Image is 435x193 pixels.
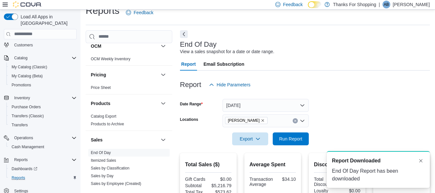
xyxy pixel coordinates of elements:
a: Itemized Sales [91,158,116,163]
span: AB [384,1,389,8]
a: Transfers (Classic) [9,112,46,120]
h2: Total Sales ($) [185,161,232,169]
button: Dismiss toast [417,157,425,165]
a: Promotions [9,81,34,89]
button: Export [232,132,268,145]
button: Pricing [91,72,158,78]
button: Reports [1,155,79,164]
button: OCM [159,42,167,50]
span: Purchase Orders [12,104,41,110]
button: Open list of options [300,118,305,123]
a: OCM Weekly Inventory [91,57,130,61]
div: View a sales snapshot for a date or date range. [180,48,274,55]
div: $0.00 [210,177,232,182]
span: Reports [12,156,77,164]
div: $34.10 [275,177,296,182]
span: Products to Archive [91,121,124,127]
h3: Pricing [91,72,106,78]
button: [DATE] [222,99,309,112]
label: Locations [180,117,198,122]
span: Promotions [12,82,31,88]
a: Dashboards [6,164,79,173]
div: Notification [332,157,425,165]
span: Catalog [12,54,77,62]
span: Feedback [283,1,303,8]
span: Purchase Orders [9,103,77,111]
a: Purchase Orders [9,103,43,111]
div: Pricing [86,84,172,94]
a: Sales by Day [91,174,114,178]
span: OCM Weekly Inventory [91,56,130,62]
span: Operations [12,134,77,142]
a: End Of Day [91,150,111,155]
button: Remove Preston from selection in this group [261,119,265,122]
span: Transfers (Classic) [12,113,44,119]
div: Gift Cards [185,177,207,182]
button: Clear input [293,118,298,123]
h2: Average Spent [250,161,296,169]
a: Cash Management [9,143,47,151]
button: My Catalog (Beta) [6,72,79,81]
span: Sales by Day [91,173,114,179]
span: My Catalog (Classic) [12,64,47,70]
div: OCM [86,55,172,65]
span: Promotions [9,81,77,89]
div: Subtotal [185,183,207,188]
button: Transfers (Classic) [6,111,79,121]
span: Inventory [12,94,77,102]
span: Hide Parameters [217,82,251,88]
div: Transaction Average [250,177,273,187]
a: Price Sheet [91,85,111,90]
button: Catalog [12,54,30,62]
span: Transfers (Classic) [9,112,77,120]
h3: Report [180,81,201,89]
button: Operations [1,133,79,142]
h3: Products [91,100,110,107]
button: Run Report [273,132,309,145]
a: Dashboards [9,165,40,173]
button: Products [91,100,158,107]
span: Dashboards [12,166,37,171]
div: End Of Day Report has been downloaded [332,167,425,183]
span: My Catalog (Beta) [12,73,43,79]
span: Load All Apps in [GEOGRAPHIC_DATA] [18,14,77,26]
a: My Catalog (Classic) [9,63,50,71]
span: Catalog Export [91,114,116,119]
span: Feedback [134,9,153,16]
h3: OCM [91,43,101,49]
span: My Catalog (Beta) [9,72,77,80]
button: Cash Management [6,142,79,151]
p: [PERSON_NAME] [393,1,430,8]
span: Preston [225,117,268,124]
img: Cova [13,1,42,8]
p: Thanks For Shopping [333,1,376,8]
span: [PERSON_NAME] [228,117,260,124]
span: Reports [14,157,28,162]
span: Run Report [279,136,302,142]
button: Next [180,30,188,38]
span: Inventory [14,95,30,101]
span: Cash Management [9,143,77,151]
button: Promotions [6,81,79,90]
a: Products to Archive [91,122,124,126]
label: Date Range [180,101,203,107]
span: Transfers [9,121,77,129]
h3: End Of Day [180,41,217,48]
span: Operations [14,135,33,140]
span: Email Subscription [203,58,244,71]
button: Purchase Orders [6,102,79,111]
span: Report Downloaded [332,157,381,165]
span: Reports [12,175,25,180]
button: Hide Parameters [206,78,253,91]
button: OCM [91,43,158,49]
button: Transfers [6,121,79,130]
a: Customers [12,41,35,49]
h3: Sales [91,137,103,143]
span: Customers [14,43,33,48]
div: Ace Braaten [383,1,390,8]
span: Cash Management [12,144,44,150]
